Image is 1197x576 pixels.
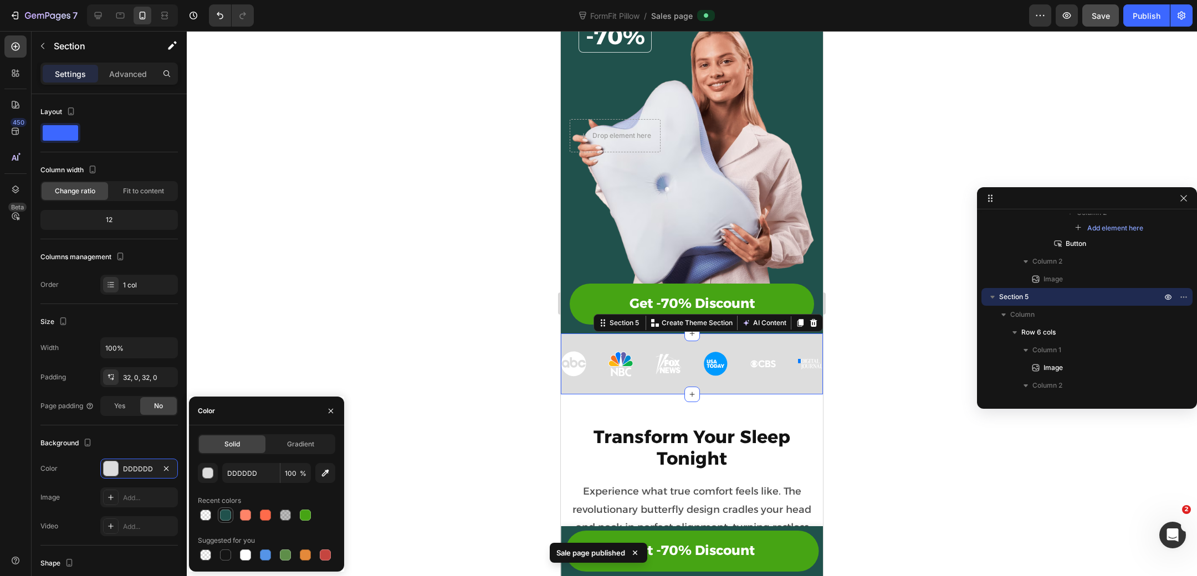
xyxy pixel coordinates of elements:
[561,31,823,576] iframe: Design area
[109,68,147,80] p: Advanced
[81,370,196,388] strong: GET 4 PACK - 70% OFF
[1032,344,1061,356] span: Column 1
[40,436,94,451] div: Background
[224,439,240,449] span: Solid
[1133,10,1160,22] div: Publish
[644,10,647,22] span: /
[9,253,253,294] a: Get -70% Discount
[101,287,172,297] p: Create Theme Section
[179,285,228,299] button: AI Content
[40,105,78,120] div: Layout
[1021,327,1056,338] span: Row 6 cols
[4,4,83,27] button: 7
[54,39,145,53] p: Section
[154,401,163,411] span: No
[651,10,693,22] span: Sales page
[198,406,215,416] div: Color
[55,186,95,196] span: Change ratio
[198,536,255,546] div: Suggested for you
[123,522,175,532] div: Add...
[40,372,66,382] div: Padding
[1082,4,1119,27] button: Save
[237,328,263,338] img: gempages_577712881215210000-3f80d9b2-fef7-499e-b916-9fc68bc1a8aa.svg
[1092,11,1110,20] span: Save
[209,4,254,27] div: Undo/Redo
[40,163,99,178] div: Column width
[1070,222,1148,235] button: Add element here
[101,338,177,358] input: Auto
[1043,362,1063,373] span: Image
[1010,309,1035,320] span: Column
[1159,522,1186,548] iframe: Intercom live chat
[33,395,229,438] strong: Transform Your Sleep Tonight
[1066,238,1086,249] span: Button
[142,320,168,346] img: gempages_577712881215210000-90d4babd-d524-44a0-90b3-ea3d9eec673e.svg
[43,212,176,228] div: 12
[40,492,60,502] div: Image
[48,321,73,346] img: gempages_577712881215210000-f0ae2671-7432-4af4-8565-b1eeed731ca9.svg
[556,547,625,558] p: Sale page published
[1182,505,1191,514] span: 2
[40,521,58,531] div: Video
[1043,274,1063,285] span: Image
[123,186,164,196] span: Fit to content
[1123,4,1170,27] button: Publish
[18,363,244,394] button: <strong>GET 4 PACK - 70% OFF</strong>
[123,493,175,503] div: Add...
[95,323,120,343] img: gempages_577712881215210000-e7dffe68-252b-49dc-8ac6-7630fa84e0ab.svg
[999,291,1029,302] span: Section 5
[588,10,642,22] span: FormFit Pillow
[123,373,175,383] div: 32, 0, 32, 0
[10,451,252,523] p: Experience what true comfort feels like. The revolutionary butterfly design cradles your head and...
[8,203,27,212] div: Beta
[73,9,78,22] p: 7
[300,469,306,479] span: %
[123,464,155,474] div: DDDDDD
[198,496,241,506] div: Recent colors
[114,401,125,411] span: Yes
[40,464,58,474] div: Color
[123,280,175,290] div: 1 col
[287,439,314,449] span: Gradient
[40,401,94,411] div: Page padding
[40,556,76,571] div: Shape
[1032,256,1062,267] span: Column 2
[40,250,127,265] div: Columns management
[1087,223,1143,233] span: Add element here
[40,315,70,330] div: Size
[11,118,27,127] div: 450
[69,264,194,280] span: Get -70% Discount
[47,287,80,297] div: Section 5
[190,329,215,337] img: gempages_577712881215210000-d37fd9aa-0038-4f58-8311-f016fd9270bb.svg
[32,100,90,109] div: Drop element here
[40,280,59,290] div: Order
[40,343,59,353] div: Width
[1032,380,1062,391] span: Column 2
[222,463,280,483] input: Eg: FFFFFF
[55,68,86,80] p: Settings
